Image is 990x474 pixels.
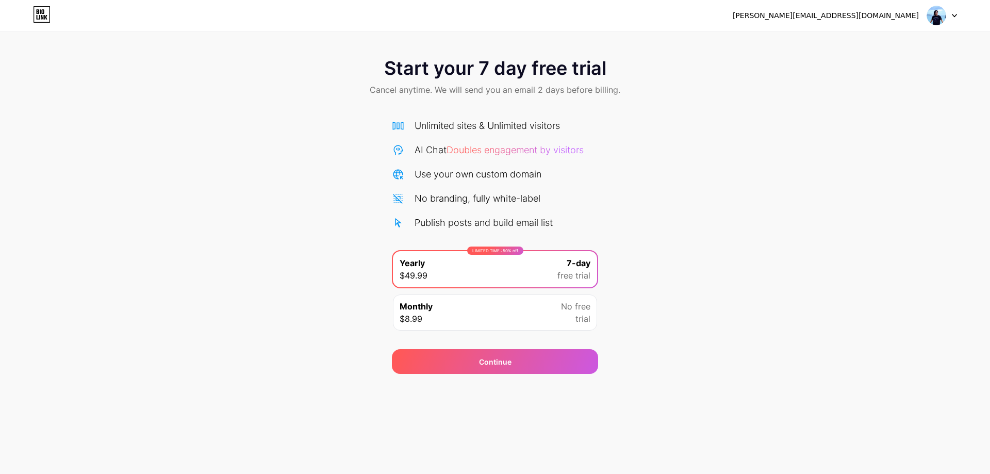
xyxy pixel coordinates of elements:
[400,300,433,313] span: Monthly
[415,143,584,157] div: AI Chat
[415,119,560,133] div: Unlimited sites & Unlimited visitors
[415,216,553,230] div: Publish posts and build email list
[415,191,540,205] div: No branding, fully white-label
[370,84,620,96] span: Cancel anytime. We will send you an email 2 days before billing.
[447,144,584,155] span: Doubles engagement by visitors
[400,257,425,269] span: Yearly
[400,313,422,325] span: $8.99
[927,6,946,25] img: seanrotider
[561,300,590,313] span: No free
[415,167,541,181] div: Use your own custom domain
[479,356,511,367] div: Continue
[400,269,427,282] span: $49.99
[575,313,590,325] span: trial
[557,269,590,282] span: free trial
[467,247,523,255] div: LIMITED TIME : 50% off
[567,257,590,269] span: 7-day
[384,58,606,78] span: Start your 7 day free trial
[733,10,919,21] div: [PERSON_NAME][EMAIL_ADDRESS][DOMAIN_NAME]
